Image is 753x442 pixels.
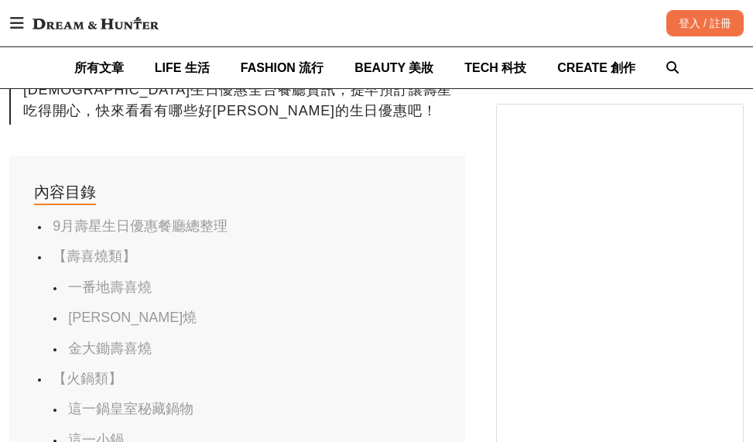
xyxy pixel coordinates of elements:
[557,47,635,88] a: CREATE 創作
[241,61,324,74] span: FASHION 流行
[68,310,197,325] a: [PERSON_NAME]燒
[557,61,635,74] span: CREATE 創作
[464,47,526,88] a: TECH 科技
[9,56,465,125] div: 慶祝9月壽星生日快樂！馬上幫大家彙整了[DEMOGRAPHIC_DATA]生日優惠全台餐廳資訊，提早預訂讓壽星吃得開心，快來看看有哪些好[PERSON_NAME]的生日優惠吧！
[68,401,193,416] a: 這一鍋皇室秘藏鍋物
[464,61,526,74] span: TECH 科技
[74,61,124,74] span: 所有文章
[666,10,744,36] div: 登入 / 註冊
[34,180,96,205] div: 內容目錄
[53,218,228,234] a: 9月壽星生日優惠餐廳總整理
[53,248,136,264] a: 【壽喜燒類】
[53,371,122,386] a: 【火鍋類】
[74,47,124,88] a: 所有文章
[68,341,152,356] a: 金大鋤壽喜燒
[241,47,324,88] a: FASHION 流行
[25,9,166,37] img: Dream & Hunter
[68,279,152,295] a: 一番地壽喜燒
[354,47,433,88] a: BEAUTY 美妝
[155,61,210,74] span: LIFE 生活
[354,61,433,74] span: BEAUTY 美妝
[155,47,210,88] a: LIFE 生活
